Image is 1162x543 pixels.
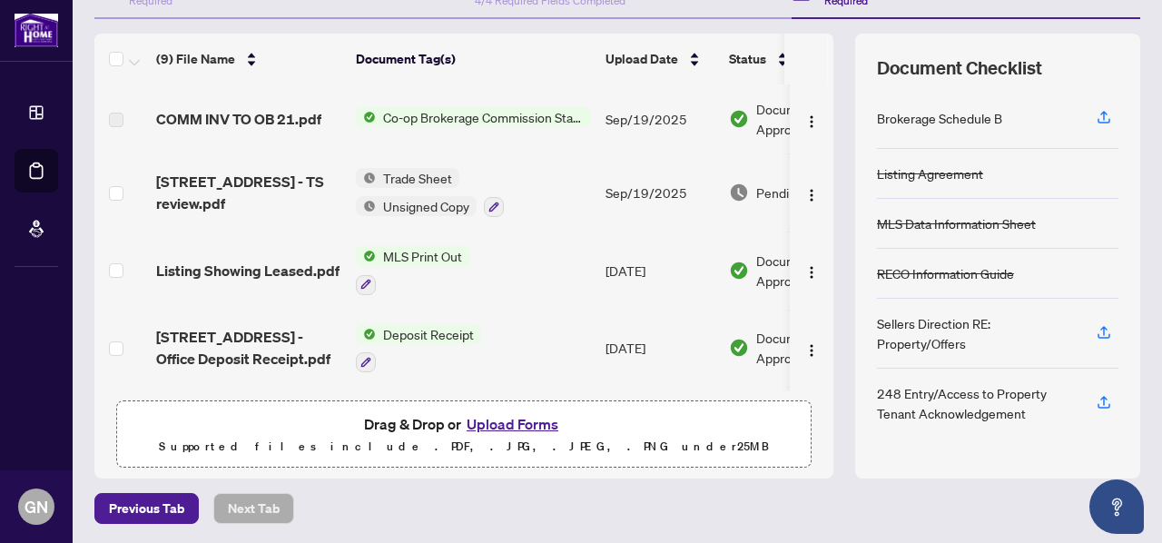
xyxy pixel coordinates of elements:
[25,494,48,519] span: GN
[729,49,766,69] span: Status
[356,196,376,216] img: Status Icon
[109,494,184,523] span: Previous Tab
[213,493,294,524] button: Next Tab
[156,326,341,370] span: [STREET_ADDRESS] - Office Deposit Receipt.pdf
[356,107,591,127] button: Status IconCo-op Brokerage Commission Statement
[756,328,869,368] span: Document Approved
[376,107,591,127] span: Co-op Brokerage Commission Statement
[356,168,376,188] img: Status Icon
[376,168,459,188] span: Trade Sheet
[156,171,341,214] span: [STREET_ADDRESS] - TS review.pdf
[598,84,722,153] td: Sep/19/2025
[356,168,504,217] button: Status IconTrade SheetStatus IconUnsigned Copy
[722,34,876,84] th: Status
[729,109,749,129] img: Document Status
[149,34,349,84] th: (9) File Name
[804,343,819,358] img: Logo
[461,412,564,436] button: Upload Forms
[756,251,869,291] span: Document Approved
[797,256,826,285] button: Logo
[756,183,847,202] span: Pending Review
[376,196,477,216] span: Unsigned Copy
[756,99,869,139] span: Document Approved
[156,260,340,281] span: Listing Showing Leased.pdf
[598,387,722,465] td: [DATE]
[797,333,826,362] button: Logo
[156,108,321,130] span: COMM INV TO OB 21.pdf
[376,246,469,266] span: MLS Print Out
[598,232,722,310] td: [DATE]
[729,261,749,281] img: Document Status
[877,263,1014,283] div: RECO Information Guide
[804,188,819,202] img: Logo
[729,338,749,358] img: Document Status
[356,324,481,373] button: Status IconDeposit Receipt
[356,246,469,295] button: Status IconMLS Print Out
[606,49,678,69] span: Upload Date
[156,49,235,69] span: (9) File Name
[877,313,1075,353] div: Sellers Direction RE: Property/Offers
[804,114,819,129] img: Logo
[376,324,481,344] span: Deposit Receipt
[598,34,722,84] th: Upload Date
[1089,479,1144,534] button: Open asap
[877,55,1042,81] span: Document Checklist
[356,246,376,266] img: Status Icon
[797,104,826,133] button: Logo
[349,34,598,84] th: Document Tag(s)
[877,163,983,183] div: Listing Agreement
[598,310,722,388] td: [DATE]
[128,436,800,458] p: Supported files include .PDF, .JPG, .JPEG, .PNG under 25 MB
[877,213,1036,233] div: MLS Data Information Sheet
[804,265,819,280] img: Logo
[94,493,199,524] button: Previous Tab
[15,14,58,47] img: logo
[877,383,1075,423] div: 248 Entry/Access to Property Tenant Acknowledgement
[729,183,749,202] img: Document Status
[356,107,376,127] img: Status Icon
[356,324,376,344] img: Status Icon
[117,401,811,469] span: Drag & Drop orUpload FormsSupported files include .PDF, .JPG, .JPEG, .PNG under25MB
[797,178,826,207] button: Logo
[364,412,564,436] span: Drag & Drop or
[877,108,1002,128] div: Brokerage Schedule B
[598,153,722,232] td: Sep/19/2025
